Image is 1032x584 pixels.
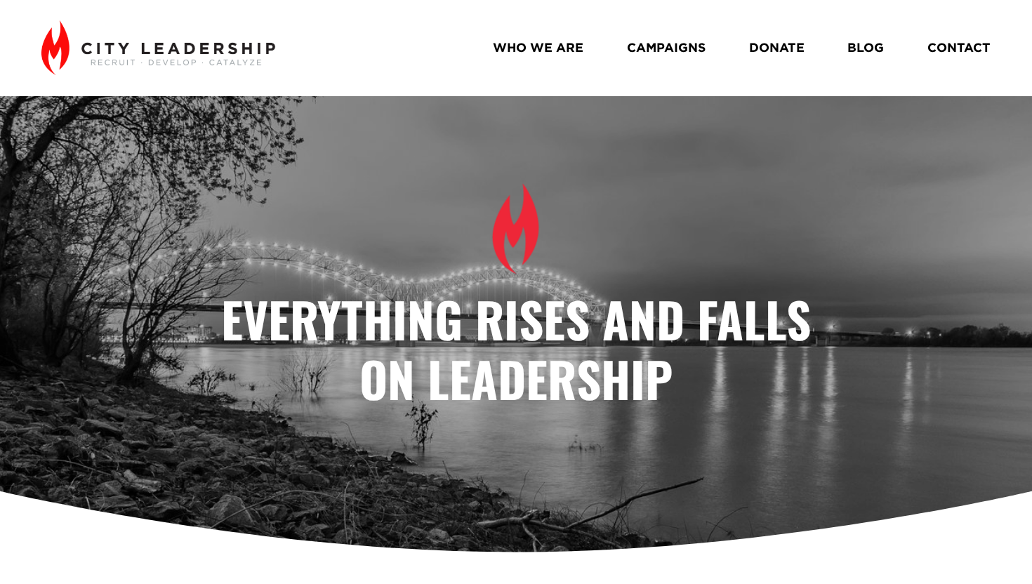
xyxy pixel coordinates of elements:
a: CAMPAIGNS [627,36,706,61]
a: BLOG [847,36,884,61]
a: DONATE [749,36,805,61]
img: City Leadership - Recruit. Develop. Catalyze. [41,20,275,75]
strong: Everything Rises and Falls on Leadership [221,283,823,414]
a: CONTACT [927,36,991,61]
a: WHO WE ARE [493,36,583,61]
